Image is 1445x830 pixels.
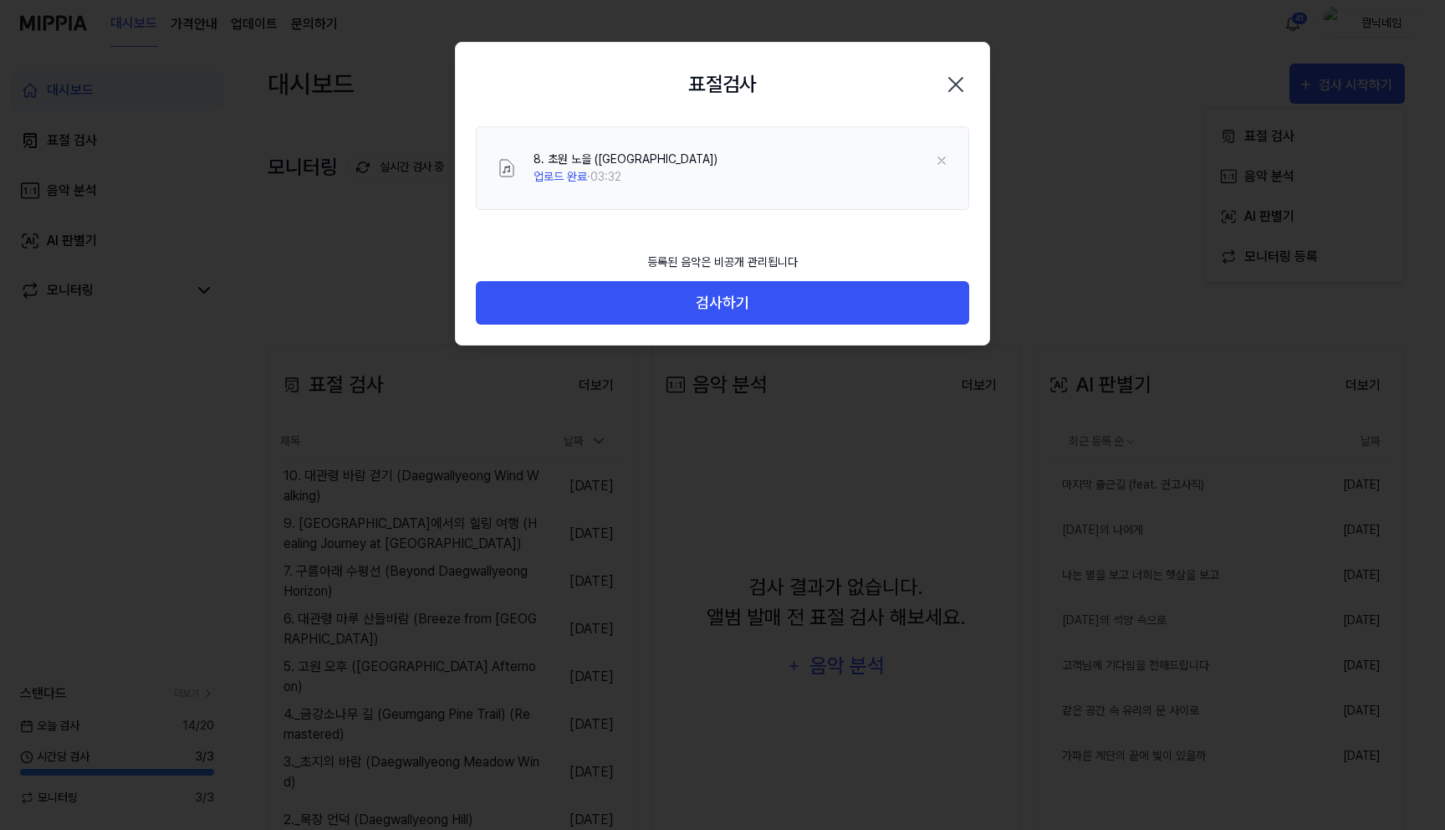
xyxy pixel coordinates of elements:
img: File Select [497,158,517,178]
h2: 표절검사 [688,69,757,100]
span: 업로드 완료 [534,170,587,183]
button: 검사하기 [476,281,969,325]
div: · 03:32 [534,168,717,186]
div: 등록된 음악은 비공개 관리됩니다 [637,243,808,281]
div: 8. 초원 노을 ([GEOGRAPHIC_DATA]) [534,151,717,168]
